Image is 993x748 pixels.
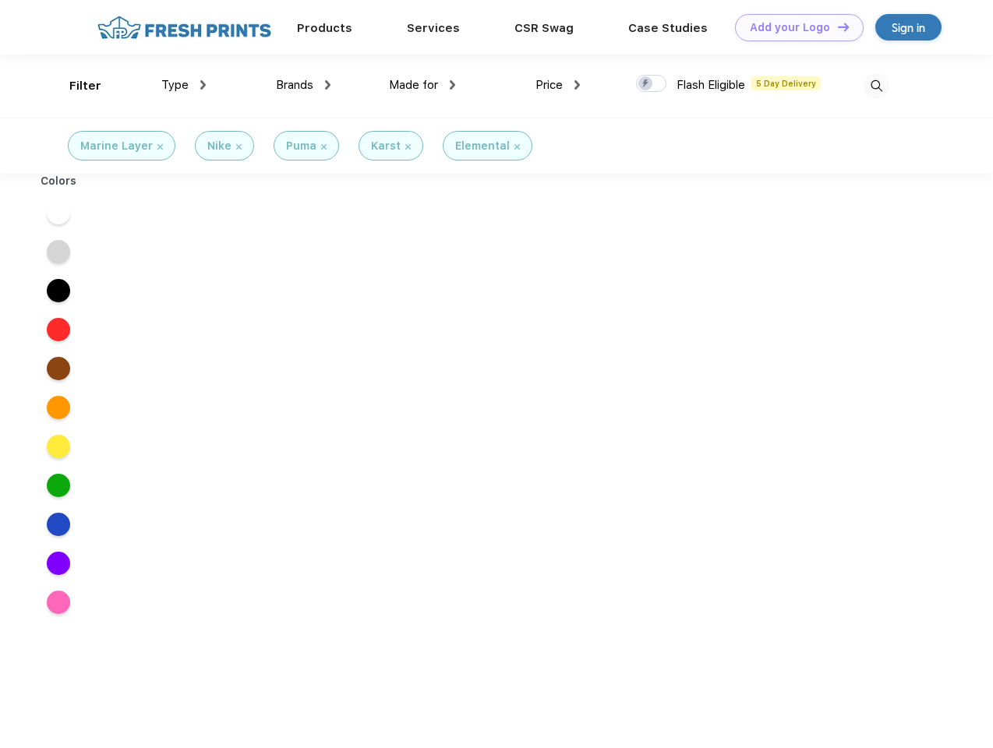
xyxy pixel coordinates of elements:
[864,73,889,99] img: desktop_search.svg
[207,138,231,154] div: Nike
[535,78,563,92] span: Price
[200,80,206,90] img: dropdown.png
[371,138,401,154] div: Karst
[80,138,153,154] div: Marine Layer
[29,173,89,189] div: Colors
[297,21,352,35] a: Products
[574,80,580,90] img: dropdown.png
[514,21,574,35] a: CSR Swag
[838,23,849,31] img: DT
[276,78,313,92] span: Brands
[892,19,925,37] div: Sign in
[236,144,242,150] img: filter_cancel.svg
[405,144,411,150] img: filter_cancel.svg
[93,14,276,41] img: fo%20logo%202.webp
[321,144,327,150] img: filter_cancel.svg
[407,21,460,35] a: Services
[455,138,510,154] div: Elemental
[751,76,821,90] span: 5 Day Delivery
[750,21,830,34] div: Add your Logo
[161,78,189,92] span: Type
[69,77,101,95] div: Filter
[389,78,438,92] span: Made for
[677,78,745,92] span: Flash Eligible
[514,144,520,150] img: filter_cancel.svg
[325,80,330,90] img: dropdown.png
[875,14,942,41] a: Sign in
[157,144,163,150] img: filter_cancel.svg
[450,80,455,90] img: dropdown.png
[286,138,316,154] div: Puma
